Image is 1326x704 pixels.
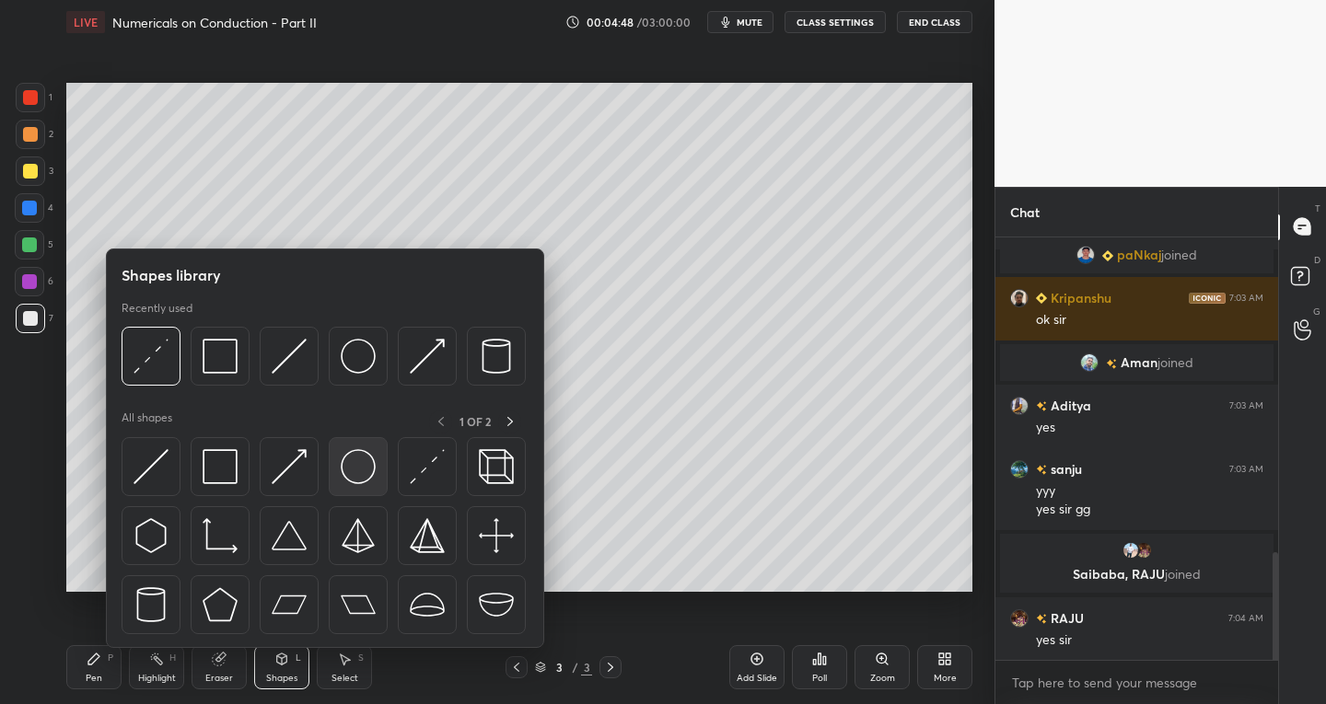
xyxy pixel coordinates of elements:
[995,237,1278,661] div: grid
[331,674,358,683] div: Select
[1047,396,1091,415] h6: Aditya
[1106,358,1117,368] img: no-rating-badge.077c3623.svg
[995,188,1054,237] p: Chat
[1189,292,1226,303] img: iconic-dark.1390631f.png
[16,83,52,112] div: 1
[108,653,113,663] div: P
[707,11,773,33] button: mute
[122,410,172,433] p: All shapes
[1229,463,1263,474] div: 7:03 AM
[870,674,895,683] div: Zoom
[1010,396,1029,414] img: 125d58ed0c034178b52a8a1daf412ec2.jpg
[134,587,169,622] img: svg+xml;charset=utf-8,%3Csvg%20xmlns%3D%22http%3A%2F%2Fwww.w3.org%2F2000%2Fsvg%22%20width%3D%2228...
[1134,541,1153,560] img: 3
[1122,541,1140,560] img: 55e7e04c93ad40f4839e1eafdd3e7dbd.jpg
[1161,248,1197,262] span: joined
[15,230,53,260] div: 5
[134,339,169,374] img: svg+xml;charset=utf-8,%3Csvg%20xmlns%3D%22http%3A%2F%2Fwww.w3.org%2F2000%2Fsvg%22%20width%3D%2230...
[203,518,238,553] img: svg+xml;charset=utf-8,%3Csvg%20xmlns%3D%22http%3A%2F%2Fwww.w3.org%2F2000%2Fsvg%22%20width%3D%2233...
[1313,305,1320,318] p: G
[479,587,514,622] img: svg+xml;charset=utf-8,%3Csvg%20xmlns%3D%22http%3A%2F%2Fwww.w3.org%2F2000%2Fsvg%22%20width%3D%2238...
[812,674,827,683] div: Poll
[1047,608,1084,628] h6: RAJU
[1315,202,1320,215] p: T
[1036,465,1047,475] img: no-rating-badge.077c3623.svg
[1047,459,1082,479] h6: sanju
[341,518,376,553] img: svg+xml;charset=utf-8,%3Csvg%20xmlns%3D%22http%3A%2F%2Fwww.w3.org%2F2000%2Fsvg%22%20width%3D%2234...
[1036,482,1263,501] div: yyy
[134,449,169,484] img: svg+xml;charset=utf-8,%3Csvg%20xmlns%3D%22http%3A%2F%2Fwww.w3.org%2F2000%2Fsvg%22%20width%3D%2230...
[550,662,568,673] div: 3
[296,653,301,663] div: L
[1047,288,1111,307] h6: Kripanshu
[1036,631,1263,650] div: yes sir
[1036,311,1263,329] div: ok sir
[1229,292,1263,303] div: 7:03 AM
[572,662,577,673] div: /
[203,339,238,374] img: svg+xml;charset=utf-8,%3Csvg%20xmlns%3D%22http%3A%2F%2Fwww.w3.org%2F2000%2Fsvg%22%20width%3D%2234...
[15,267,53,296] div: 6
[1314,253,1320,267] p: D
[122,264,221,286] h5: Shapes library
[1010,459,1029,478] img: 620ebde3baa04807a2dcbc4d45d94e8e.jpg
[1036,419,1263,437] div: yes
[1036,501,1263,519] div: yes sir gg
[479,449,514,484] img: svg+xml;charset=utf-8,%3Csvg%20xmlns%3D%22http%3A%2F%2Fwww.w3.org%2F2000%2Fsvg%22%20width%3D%2235...
[272,339,307,374] img: svg+xml;charset=utf-8,%3Csvg%20xmlns%3D%22http%3A%2F%2Fwww.w3.org%2F2000%2Fsvg%22%20width%3D%2230...
[1076,246,1095,264] img: 0b08368e487c47dc919d407095378488.jpg
[1157,355,1193,370] span: joined
[410,587,445,622] img: svg+xml;charset=utf-8,%3Csvg%20xmlns%3D%22http%3A%2F%2Fwww.w3.org%2F2000%2Fsvg%22%20width%3D%2238...
[479,339,514,374] img: svg+xml;charset=utf-8,%3Csvg%20xmlns%3D%22http%3A%2F%2Fwww.w3.org%2F2000%2Fsvg%22%20width%3D%2228...
[410,518,445,553] img: svg+xml;charset=utf-8,%3Csvg%20xmlns%3D%22http%3A%2F%2Fwww.w3.org%2F2000%2Fsvg%22%20width%3D%2234...
[1036,401,1047,411] img: no-rating-badge.077c3623.svg
[86,674,102,683] div: Pen
[138,674,176,683] div: Highlight
[934,674,957,683] div: More
[134,518,169,553] img: svg+xml;charset=utf-8,%3Csvg%20xmlns%3D%22http%3A%2F%2Fwww.w3.org%2F2000%2Fsvg%22%20width%3D%2230...
[358,653,364,663] div: S
[341,449,376,484] img: svg+xml;charset=utf-8,%3Csvg%20xmlns%3D%22http%3A%2F%2Fwww.w3.org%2F2000%2Fsvg%22%20width%3D%2236...
[1011,567,1262,582] p: Saibaba, RAJU
[1165,565,1201,583] span: joined
[112,14,317,31] h4: Numericals on Conduction - Part II
[1117,248,1161,262] span: paNkaj
[169,653,176,663] div: H
[1228,612,1263,623] div: 7:04 AM
[341,587,376,622] img: svg+xml;charset=utf-8,%3Csvg%20xmlns%3D%22http%3A%2F%2Fwww.w3.org%2F2000%2Fsvg%22%20width%3D%2244...
[341,339,376,374] img: svg+xml;charset=utf-8,%3Csvg%20xmlns%3D%22http%3A%2F%2Fwww.w3.org%2F2000%2Fsvg%22%20width%3D%2236...
[897,11,972,33] button: End Class
[1080,353,1099,372] img: 942d9c6553104090a6e43f7938057ecb.101428525_3
[203,449,238,484] img: svg+xml;charset=utf-8,%3Csvg%20xmlns%3D%22http%3A%2F%2Fwww.w3.org%2F2000%2Fsvg%22%20width%3D%2234...
[785,11,886,33] button: CLASS SETTINGS
[1010,608,1029,627] img: 3
[737,16,762,29] span: mute
[581,659,592,675] div: 3
[16,120,53,149] div: 2
[410,449,445,484] img: svg+xml;charset=utf-8,%3Csvg%20xmlns%3D%22http%3A%2F%2Fwww.w3.org%2F2000%2Fsvg%22%20width%3D%2230...
[272,518,307,553] img: svg+xml;charset=utf-8,%3Csvg%20xmlns%3D%22http%3A%2F%2Fwww.w3.org%2F2000%2Fsvg%22%20width%3D%2238...
[479,518,514,553] img: svg+xml;charset=utf-8,%3Csvg%20xmlns%3D%22http%3A%2F%2Fwww.w3.org%2F2000%2Fsvg%22%20width%3D%2240...
[122,301,192,316] p: Recently used
[203,587,238,622] img: svg+xml;charset=utf-8,%3Csvg%20xmlns%3D%22http%3A%2F%2Fwww.w3.org%2F2000%2Fsvg%22%20width%3D%2234...
[272,449,307,484] img: svg+xml;charset=utf-8,%3Csvg%20xmlns%3D%22http%3A%2F%2Fwww.w3.org%2F2000%2Fsvg%22%20width%3D%2230...
[410,339,445,374] img: svg+xml;charset=utf-8,%3Csvg%20xmlns%3D%22http%3A%2F%2Fwww.w3.org%2F2000%2Fsvg%22%20width%3D%2230...
[1102,249,1113,260] img: Learner_Badge_beginner_1_8b307cf2a0.svg
[1036,293,1047,304] img: Learner_Badge_beginner_1_8b307cf2a0.svg
[16,304,53,333] div: 7
[1010,288,1029,306] img: 7f7eafc3259b4554b51de29c79fcad43.jpg
[1229,399,1263,410] div: 7:03 AM
[205,674,233,683] div: Eraser
[15,193,53,223] div: 4
[272,587,307,622] img: svg+xml;charset=utf-8,%3Csvg%20xmlns%3D%22http%3A%2F%2Fwww.w3.org%2F2000%2Fsvg%22%20width%3D%2244...
[459,414,491,429] p: 1 OF 2
[1121,355,1157,370] span: Aman
[16,156,53,186] div: 3
[737,674,777,683] div: Add Slide
[66,11,105,33] div: LIVE
[1036,614,1047,624] img: no-rating-badge.077c3623.svg
[266,674,297,683] div: Shapes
